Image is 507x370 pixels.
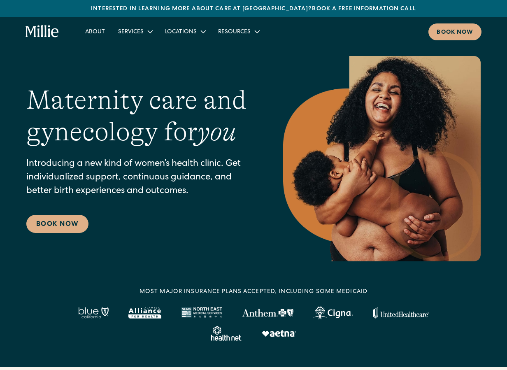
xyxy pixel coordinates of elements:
[242,309,293,317] img: Anthem Logo
[312,6,416,12] a: Book a free information call
[181,307,222,319] img: North East Medical Services logo
[218,28,251,37] div: Resources
[79,25,112,38] a: About
[158,25,212,38] div: Locations
[283,56,481,261] img: Smiling mother with her baby in arms, celebrating body positivity and the nurturing bond of postp...
[78,307,109,319] img: Blue California logo
[212,25,265,38] div: Resources
[26,215,88,233] a: Book Now
[211,326,242,341] img: Healthnet logo
[198,117,236,147] em: you
[26,84,250,148] h1: Maternity care and gynecology for
[140,288,367,296] div: MOST MAJOR INSURANCE PLANS ACCEPTED, INCLUDING some MEDICAID
[437,28,473,37] div: Book now
[165,28,197,37] div: Locations
[128,307,161,319] img: Alameda Alliance logo
[313,306,353,319] img: Cigna logo
[428,23,481,40] a: Book now
[112,25,158,38] div: Services
[262,330,296,337] img: Aetna logo
[26,25,59,38] a: home
[118,28,144,37] div: Services
[26,158,250,198] p: Introducing a new kind of women’s health clinic. Get individualized support, continuous guidance,...
[373,307,429,319] img: United Healthcare logo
